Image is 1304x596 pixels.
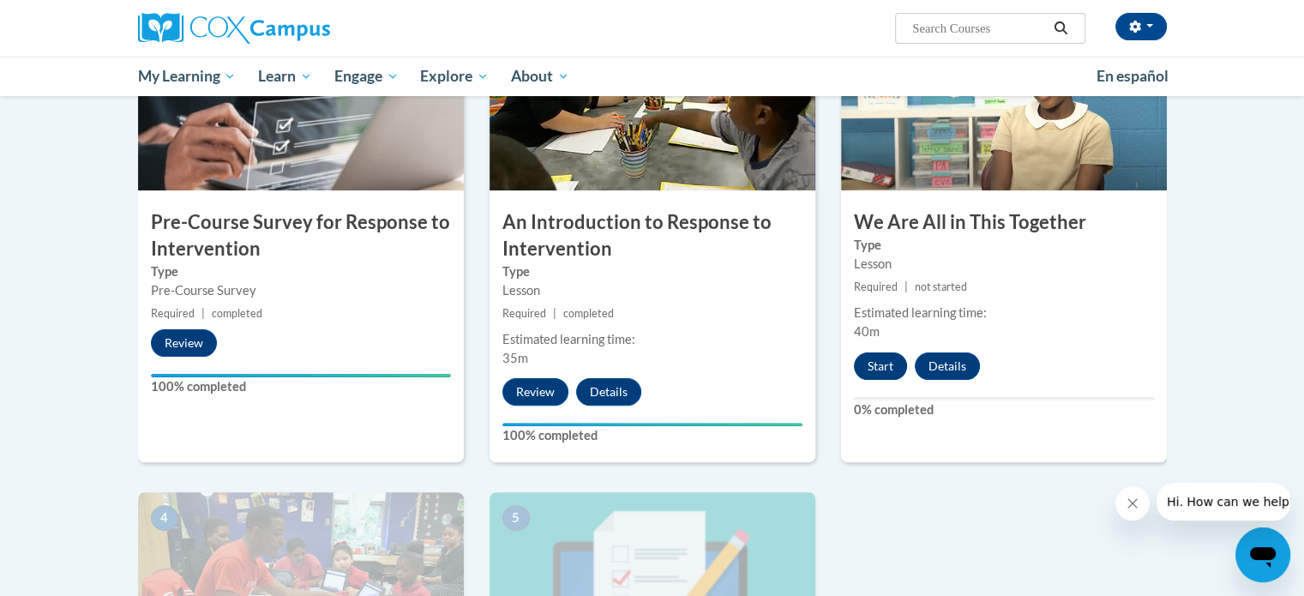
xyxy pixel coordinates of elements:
[10,12,139,26] span: Hi. How can we help?
[1115,13,1167,40] button: Account Settings
[502,426,802,445] label: 100% completed
[502,505,530,531] span: 5
[151,281,451,300] div: Pre-Course Survey
[854,400,1154,419] label: 0% completed
[910,18,1048,39] input: Search Courses
[854,236,1154,255] label: Type
[915,280,967,293] span: not started
[151,307,195,320] span: Required
[138,209,464,262] h3: Pre-Course Survey for Response to Intervention
[138,13,330,44] img: Cox Campus
[201,307,205,320] span: |
[151,377,451,396] label: 100% completed
[854,255,1154,274] div: Lesson
[576,378,641,406] button: Details
[127,57,248,96] a: My Learning
[1085,58,1180,94] a: En español
[502,351,528,365] span: 35m
[854,324,880,339] span: 40m
[323,57,410,96] a: Engage
[502,307,546,320] span: Required
[502,262,802,281] label: Type
[841,209,1167,236] h3: We Are All in This Together
[553,307,556,320] span: |
[502,330,802,349] div: Estimated learning time:
[409,57,500,96] a: Explore
[151,505,178,531] span: 4
[334,66,399,87] span: Engage
[904,280,908,293] span: |
[212,307,262,320] span: completed
[1097,67,1169,85] span: En español
[500,57,580,96] a: About
[112,57,1193,96] div: Main menu
[563,307,614,320] span: completed
[138,13,464,44] a: Cox Campus
[502,281,802,300] div: Lesson
[151,262,451,281] label: Type
[151,329,217,357] button: Review
[854,352,907,380] button: Start
[841,19,1167,190] img: Course Image
[247,57,323,96] a: Learn
[490,19,815,190] img: Course Image
[915,352,980,380] button: Details
[1157,483,1290,521] iframe: Message from company
[1048,18,1073,39] button: Search
[490,209,815,262] h3: An Introduction to Response to Intervention
[854,304,1154,322] div: Estimated learning time:
[138,19,464,190] img: Course Image
[502,423,802,426] div: Your progress
[511,66,569,87] span: About
[1235,527,1290,582] iframe: Button to launch messaging window
[854,280,898,293] span: Required
[258,66,312,87] span: Learn
[1115,486,1150,521] iframe: Close message
[151,374,451,377] div: Your progress
[502,378,568,406] button: Review
[137,66,236,87] span: My Learning
[420,66,489,87] span: Explore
